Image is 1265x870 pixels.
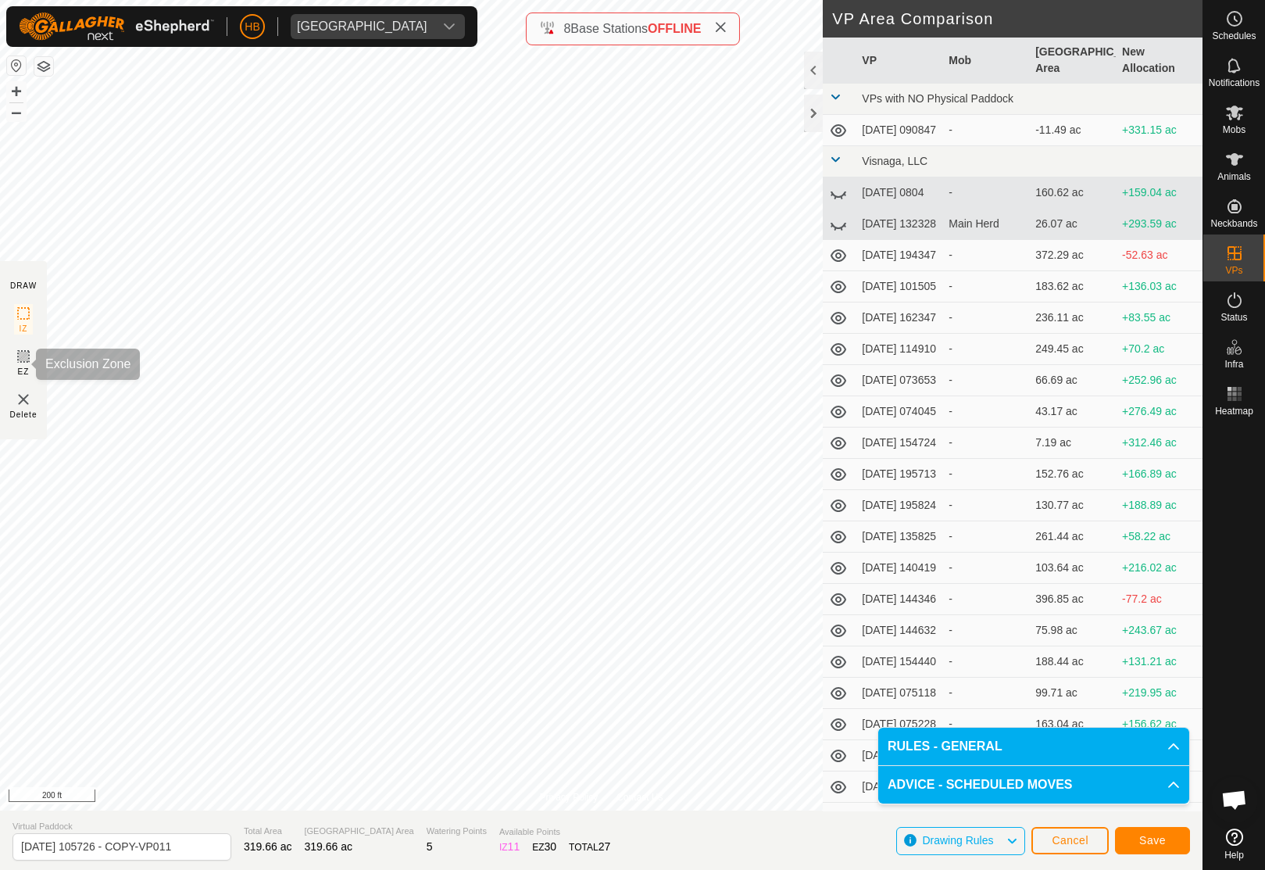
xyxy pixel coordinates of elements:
span: Mobs [1223,125,1245,134]
td: [DATE] 073653 [856,365,942,396]
td: +331.15 ac [1116,115,1202,146]
td: +166.89 ac [1116,459,1202,490]
td: [DATE] 162347 [856,303,942,334]
td: 261.44 ac [1029,521,1116,553]
td: [DATE] 195824 [856,490,942,521]
h2: VP Area Comparison [832,9,1202,28]
span: 319.66 ac [244,840,292,853]
td: 26.07 ac [1029,209,1116,240]
div: - [949,591,1023,607]
div: IZ [499,839,520,855]
span: OFFLINE [648,22,701,35]
span: 5 [427,840,433,853]
div: - [949,810,1023,826]
th: VP [856,38,942,84]
span: Cancel [1052,834,1088,847]
td: +276.49 ac [1116,396,1202,428]
td: 163.04 ac [1029,709,1116,740]
td: [DATE] 140419 [856,553,942,584]
td: +252.96 ac [1116,365,1202,396]
td: [DATE] 135825 [856,521,942,553]
div: - [949,435,1023,451]
span: 30 [545,840,557,853]
span: Drawing Rules [922,834,993,847]
td: [DATE] 100306 [856,803,942,834]
button: + [7,82,26,101]
td: [DATE] 090847 [856,115,942,146]
span: IZ [20,323,28,335]
div: Open chat [1211,776,1258,823]
span: ADVICE - SCHEDULED MOVES [888,775,1072,794]
div: - [949,528,1023,545]
p-accordion-header: ADVICE - SCHEDULED MOVES [878,766,1189,804]
span: VPs with NO Physical Paddock [862,92,1013,105]
span: Animals [1217,172,1251,181]
p-accordion-header: RULES - GENERAL [878,728,1189,765]
td: +58.22 ac [1116,521,1202,553]
td: -52.63 ac [1116,240,1202,271]
span: VPs [1225,266,1242,275]
td: [DATE] 132328 [856,209,942,240]
span: RULES - GENERAL [888,737,1002,756]
div: - [949,497,1023,514]
td: 183.62 ac [1029,271,1116,303]
div: - [949,372,1023,388]
span: 319.66 ac [305,840,353,853]
td: 103.64 ac [1029,553,1116,584]
td: [DATE] 091050 [856,740,942,772]
span: Visnaga Ranch [291,14,434,39]
button: Cancel [1031,827,1109,854]
div: - [949,278,1023,295]
td: 75.98 ac [1029,615,1116,646]
td: [DATE] 075228 [856,709,942,740]
span: Status [1220,313,1247,322]
td: +293.59 ac [1116,209,1202,240]
span: Visnaga, LLC [862,155,927,167]
button: Reset Map [7,56,26,75]
button: Map Layers [34,57,53,76]
span: Total Area [244,825,292,838]
div: - [949,184,1023,201]
span: HB [245,19,259,35]
span: Notifications [1209,78,1260,88]
td: 249.45 ac [1029,334,1116,365]
span: Infra [1224,360,1243,369]
span: Help [1224,850,1244,860]
td: +136.03 ac [1116,271,1202,303]
td: [DATE] 075118 [856,678,942,709]
td: +159.04 ac [1116,177,1202,209]
span: 11 [508,840,520,853]
td: [DATE] 114910 [856,334,942,365]
td: +131.21 ac [1116,646,1202,678]
td: +70.2 ac [1116,334,1202,365]
div: - [949,716,1023,732]
img: VP [14,390,33,409]
a: Contact Us [616,790,663,804]
div: - [949,466,1023,482]
td: [DATE] 154724 [856,428,942,459]
span: 8 [563,22,570,35]
td: [DATE] 144346 [856,584,942,615]
td: 43.17 ac [1029,396,1116,428]
div: - [949,247,1023,263]
td: [DATE] 154440 [856,646,942,678]
span: Heatmap [1215,406,1253,416]
td: [DATE] 093210 [856,772,942,803]
td: [DATE] 144632 [856,615,942,646]
a: Privacy Policy [539,790,598,804]
span: Base Stations [570,22,648,35]
th: [GEOGRAPHIC_DATA] Area [1029,38,1116,84]
div: EZ [532,839,556,855]
div: DRAW [10,280,37,292]
div: - [949,341,1023,357]
th: Mob [942,38,1029,84]
td: +312.46 ac [1116,428,1202,459]
td: [DATE] 074045 [856,396,942,428]
td: +219.95 ac [1116,678,1202,709]
span: Save [1139,834,1166,847]
td: +243.67 ac [1116,615,1202,646]
td: 236.11 ac [1029,303,1116,334]
div: - [949,122,1023,138]
span: Virtual Paddock [13,820,231,833]
div: - [949,622,1023,639]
